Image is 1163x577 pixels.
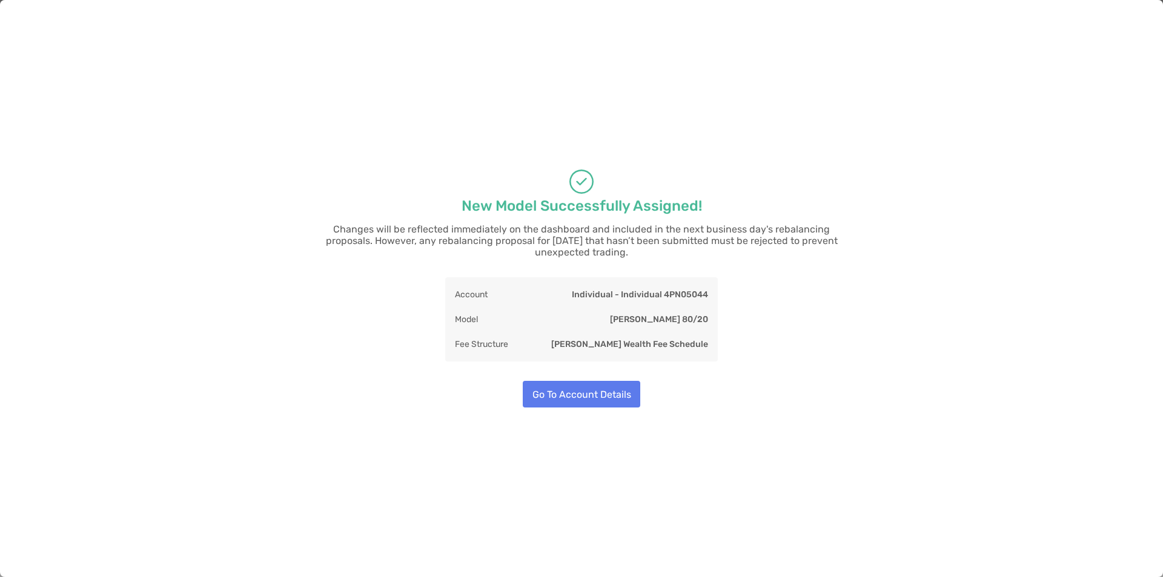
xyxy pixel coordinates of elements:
p: [PERSON_NAME] 80/20 [610,312,708,327]
p: Account [455,287,488,302]
p: Individual - Individual 4PN05044 [572,287,708,302]
p: Model [455,312,478,327]
p: New Model Successfully Assigned! [462,199,702,214]
p: Fee Structure [455,337,508,352]
p: Changes will be reflected immediately on the dashboard and included in the next business day's re... [309,223,854,258]
p: [PERSON_NAME] Wealth Fee Schedule [551,337,708,352]
button: Go To Account Details [523,381,640,407]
